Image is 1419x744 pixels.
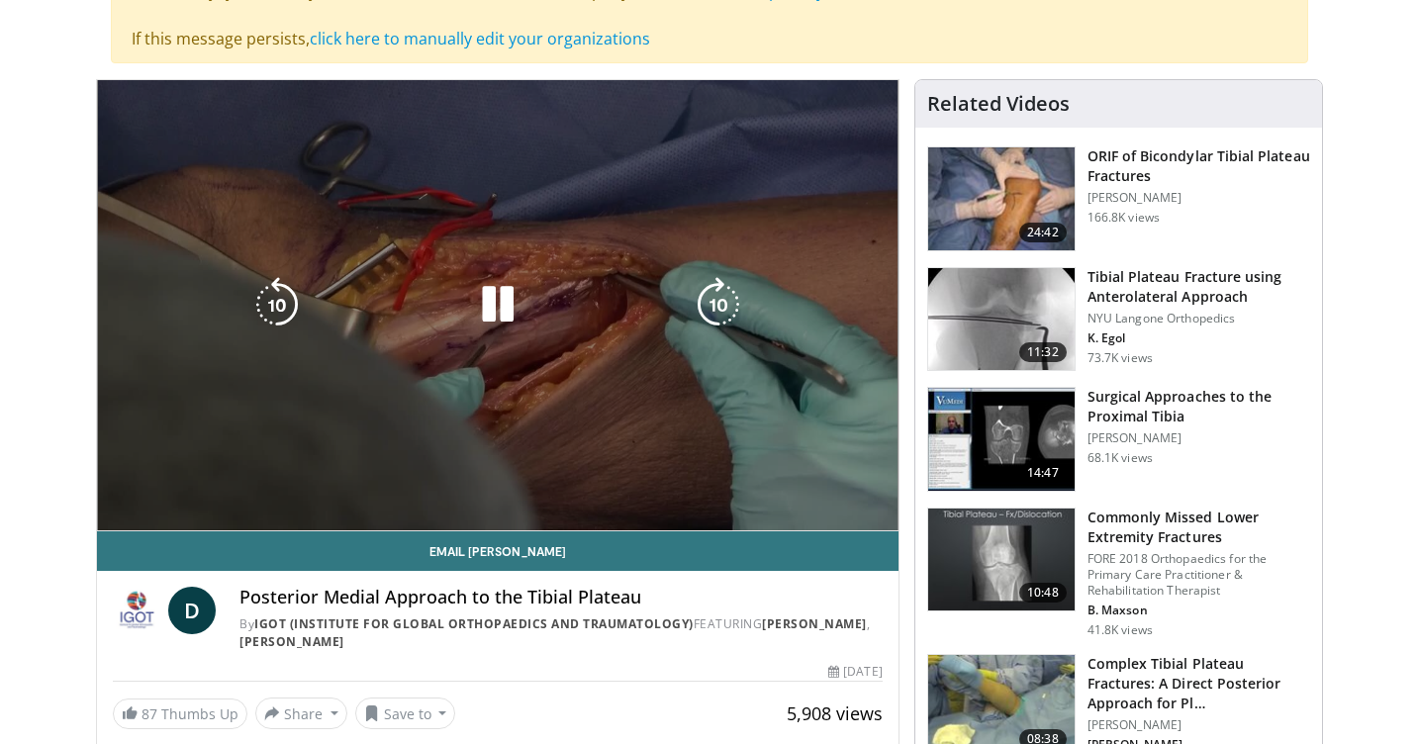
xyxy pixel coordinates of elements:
p: FORE 2018 Orthopaedics for the Primary Care Practitioner & Rehabilitation Therapist [1088,551,1310,599]
p: [PERSON_NAME] [1088,430,1310,446]
p: K. Egol [1088,330,1310,346]
span: 10:48 [1019,583,1067,603]
a: 11:32 Tibial Plateau Fracture using Anterolateral Approach NYU Langone Orthopedics K. Egol 73.7K ... [927,267,1310,372]
h3: Complex Tibial Plateau Fractures: A Direct Posterior Approach for Pl… [1088,654,1310,713]
h3: Tibial Plateau Fracture using Anterolateral Approach [1088,267,1310,307]
p: 68.1K views [1088,450,1153,466]
a: 14:47 Surgical Approaches to the Proximal Tibia [PERSON_NAME] 68.1K views [927,387,1310,492]
p: 166.8K views [1088,210,1160,226]
h3: Commonly Missed Lower Extremity Fractures [1088,508,1310,547]
video-js: Video Player [97,80,899,531]
a: Email [PERSON_NAME] [97,531,899,571]
button: Share [255,697,347,729]
a: 87 Thumbs Up [113,698,247,729]
h3: ORIF of Bicondylar Tibial Plateau Fractures [1088,146,1310,186]
span: 14:47 [1019,463,1067,483]
p: NYU Langone Orthopedics [1088,311,1310,326]
p: 73.7K views [1088,350,1153,366]
p: [PERSON_NAME] [1088,717,1310,733]
span: 5,908 views [787,701,883,725]
img: Levy_Tib_Plat_100000366_3.jpg.150x105_q85_crop-smart_upscale.jpg [928,147,1075,250]
h3: Surgical Approaches to the Proximal Tibia [1088,387,1310,426]
img: IGOT (Institute for Global Orthopaedics and Traumatology) [113,587,160,634]
a: 10:48 Commonly Missed Lower Extremity Fractures FORE 2018 Orthopaedics for the Primary Care Pract... [927,508,1310,638]
div: [DATE] [828,663,882,681]
a: 24:42 ORIF of Bicondylar Tibial Plateau Fractures [PERSON_NAME] 166.8K views [927,146,1310,251]
img: DA_UIUPltOAJ8wcH4xMDoxOjB1O8AjAz.150x105_q85_crop-smart_upscale.jpg [928,388,1075,491]
div: By FEATURING , [239,615,883,651]
a: D [168,587,216,634]
span: 24:42 [1019,223,1067,242]
a: [PERSON_NAME] [239,633,344,650]
p: [PERSON_NAME] [1088,190,1310,206]
p: 41.8K views [1088,622,1153,638]
p: B. Maxson [1088,603,1310,618]
img: 9nZFQMepuQiumqNn4xMDoxOjBzMTt2bJ.150x105_q85_crop-smart_upscale.jpg [928,268,1075,371]
a: [PERSON_NAME] [762,615,867,632]
h4: Posterior Medial Approach to the Tibial Plateau [239,587,883,608]
span: 87 [142,704,157,723]
img: 4aa379b6-386c-4fb5-93ee-de5617843a87.150x105_q85_crop-smart_upscale.jpg [928,509,1075,611]
button: Save to [355,697,456,729]
h4: Related Videos [927,92,1070,116]
a: click here to manually edit your organizations [310,28,650,49]
span: 11:32 [1019,342,1067,362]
a: IGOT (Institute for Global Orthopaedics and Traumatology) [254,615,694,632]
